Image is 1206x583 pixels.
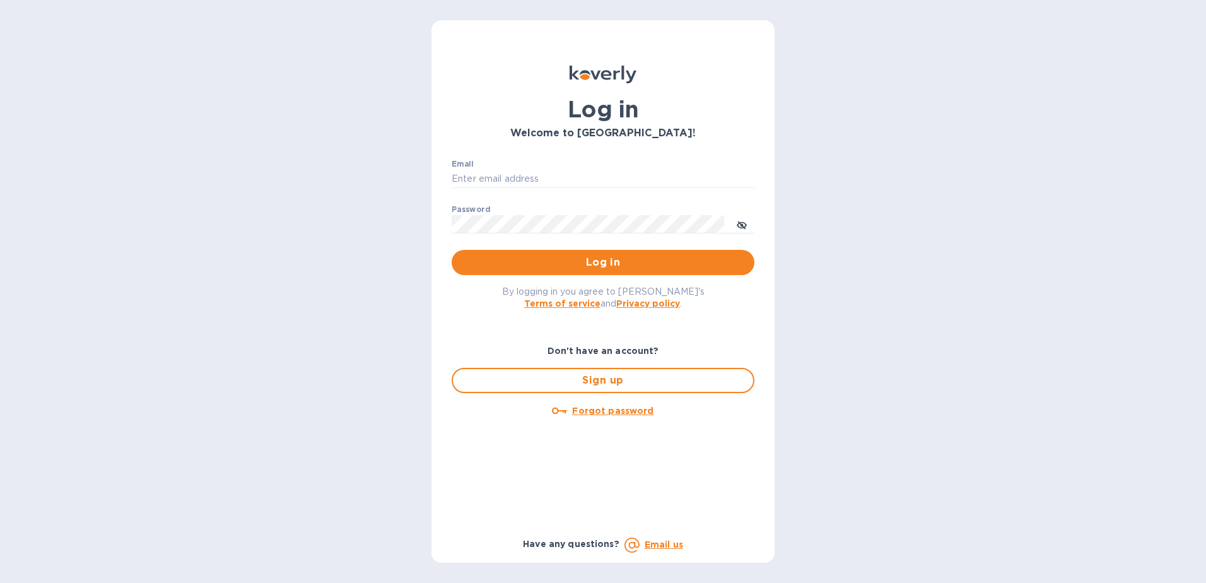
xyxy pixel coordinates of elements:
[452,206,490,213] label: Password
[570,66,636,83] img: Koverly
[524,298,600,309] a: Terms of service
[547,346,659,356] b: Don't have an account?
[452,96,754,122] h1: Log in
[452,250,754,275] button: Log in
[502,286,705,309] span: By logging in you agree to [PERSON_NAME]'s and .
[729,211,754,237] button: toggle password visibility
[645,539,683,550] a: Email us
[452,368,754,393] button: Sign up
[523,539,619,549] b: Have any questions?
[616,298,680,309] a: Privacy policy
[462,255,744,270] span: Log in
[452,160,474,168] label: Email
[463,373,743,388] span: Sign up
[452,170,754,189] input: Enter email address
[572,406,653,416] u: Forgot password
[452,127,754,139] h3: Welcome to [GEOGRAPHIC_DATA]!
